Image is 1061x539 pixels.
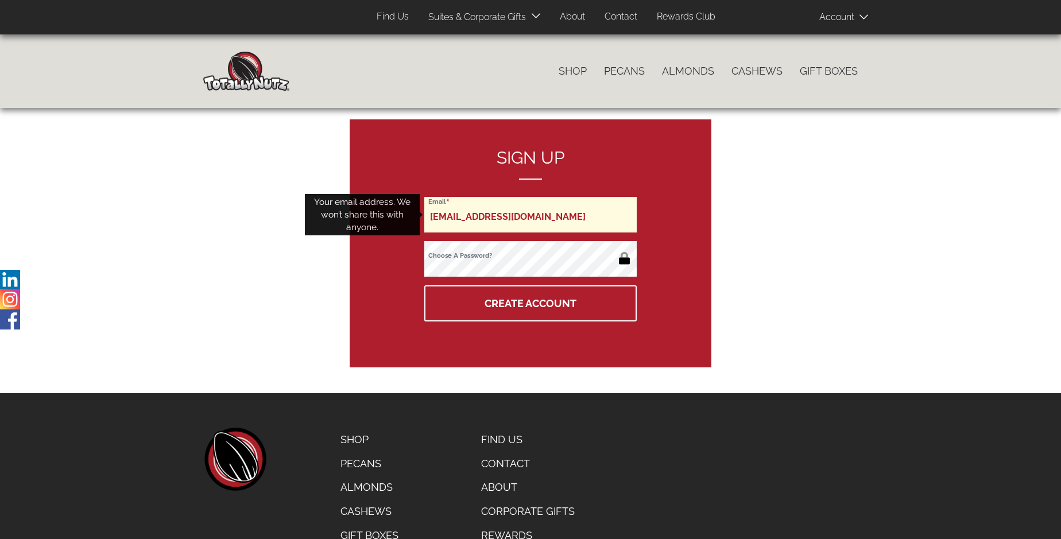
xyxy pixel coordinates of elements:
a: Rewards Club [648,6,724,28]
a: Cashews [332,499,407,524]
a: Contact [473,452,586,476]
button: Create Account [424,285,637,321]
a: Pecans [595,59,653,83]
a: Corporate Gifts [473,499,586,524]
a: About [473,475,586,499]
h2: Sign up [424,148,637,180]
a: Find Us [473,428,586,452]
a: Gift Boxes [791,59,866,83]
a: About [551,6,594,28]
a: Find Us [368,6,417,28]
a: Cashews [723,59,791,83]
input: Email [424,197,637,232]
a: Almonds [332,475,407,499]
div: Your email address. We won’t share this with anyone. [305,194,420,236]
a: Shop [332,428,407,452]
a: Suites & Corporate Gifts [420,6,529,29]
a: Almonds [653,59,723,83]
a: Contact [596,6,646,28]
a: Pecans [332,452,407,476]
img: Home [203,52,289,91]
a: Shop [550,59,595,83]
a: home [203,428,266,491]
